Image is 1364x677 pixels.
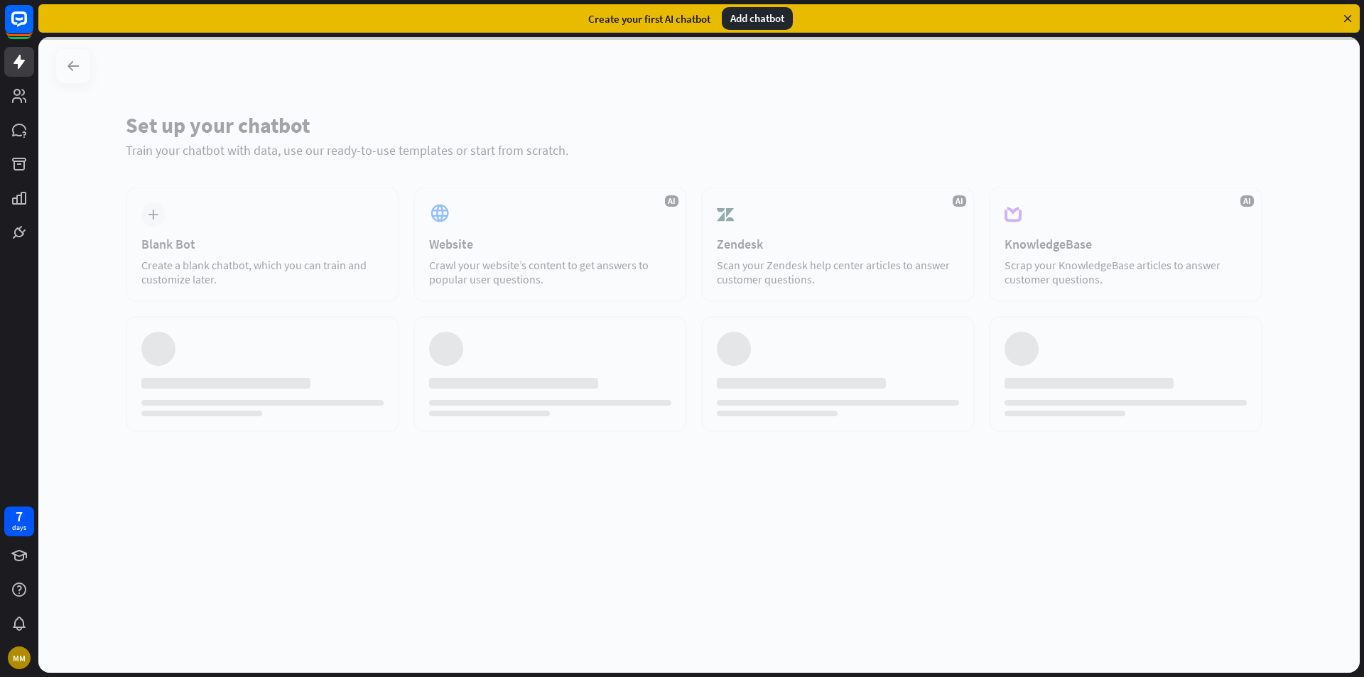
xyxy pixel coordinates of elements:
[588,12,710,26] div: Create your first AI chatbot
[12,523,26,533] div: days
[4,507,34,536] a: 7 days
[8,646,31,669] div: MM
[722,7,793,30] div: Add chatbot
[16,510,23,523] div: 7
